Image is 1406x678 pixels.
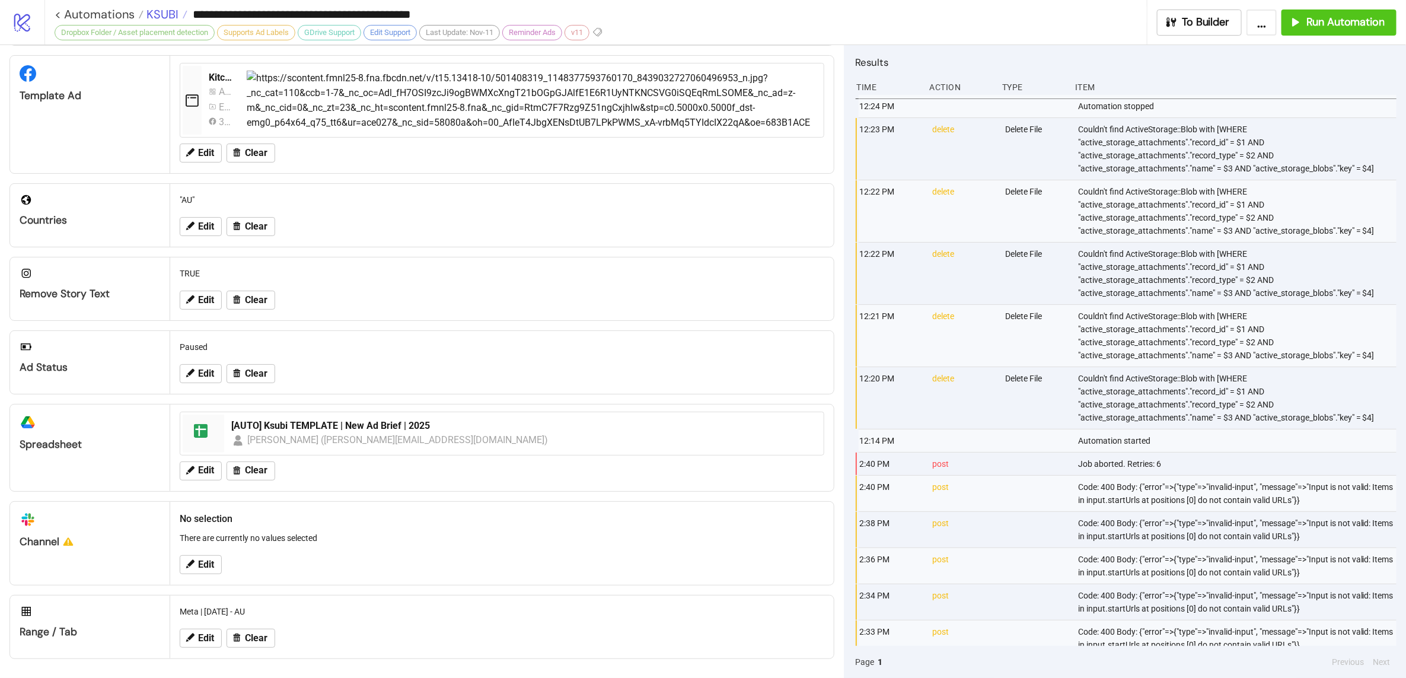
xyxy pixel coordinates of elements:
div: 2:40 PM [859,453,923,475]
div: ER_Originals [219,100,232,114]
div: Edit Support [364,25,417,40]
span: Clear [245,221,267,232]
div: v11 [565,25,589,40]
div: Code: 400 Body: {"error"=>{"type"=>"invalid-input", "message"=>"Input is not valid: Items in inpu... [1077,476,1399,511]
div: [AUTO] Ksubi TEMPLATE | New Ad Brief | 2025 [231,419,817,432]
span: Clear [245,465,267,476]
div: Code: 400 Body: {"error"=>{"type"=>"invalid-input", "message"=>"Input is not valid: Items in inpu... [1077,548,1399,584]
div: Delete File [1004,243,1069,304]
div: Code: 400 Body: {"error"=>{"type"=>"invalid-input", "message"=>"Input is not valid: Items in inpu... [1077,512,1399,548]
div: 2:33 PM [859,620,923,656]
div: Template Ad [20,89,160,103]
div: 12:23 PM [859,118,923,180]
div: [PERSON_NAME] ([PERSON_NAME][EMAIL_ADDRESS][DOMAIN_NAME]) [247,432,549,447]
button: Clear [227,291,275,310]
h2: No selection [180,511,824,526]
div: Dropbox Folder / Asset placement detection [55,25,215,40]
div: 12:14 PM [859,429,923,452]
div: Delete File [1004,118,1069,180]
button: Clear [227,217,275,236]
div: delete [931,305,996,367]
div: post [931,512,996,548]
div: Channel [20,535,160,549]
div: Couldn't find ActiveStorage::Blob with [WHERE "active_storage_attachments"."record_id" = $1 AND "... [1077,305,1399,367]
span: Edit [198,368,214,379]
span: Clear [245,148,267,158]
span: Clear [245,295,267,305]
div: 12:22 PM [859,243,923,304]
div: Code: 400 Body: {"error"=>{"type"=>"invalid-input", "message"=>"Input is not valid: Items in inpu... [1077,620,1399,656]
div: Supports Ad Labels [217,25,295,40]
button: ... [1246,9,1277,36]
div: Delete File [1004,305,1069,367]
button: Run Automation [1281,9,1397,36]
button: Clear [227,144,275,163]
button: Clear [227,364,275,383]
div: Couldn't find ActiveStorage::Blob with [WHERE "active_storage_attachments"."record_id" = $1 AND "... [1077,118,1399,180]
button: Clear [227,461,275,480]
div: Paused [175,336,829,358]
div: Time [856,76,920,98]
div: 3631469297178398 [219,114,232,129]
div: Automation started [1077,429,1399,452]
div: Job aborted. Retries: 6 [1077,453,1399,475]
div: 12:20 PM [859,367,923,429]
div: Range / Tab [20,625,160,639]
div: Delete File [1004,367,1069,429]
button: 1 [875,655,887,669]
div: 2:38 PM [859,512,923,548]
div: 12:22 PM [859,180,923,242]
div: TRUE [175,262,829,285]
div: Remove Story Text [20,287,160,301]
span: Page [856,655,875,669]
span: KSUBI [144,7,178,22]
p: There are currently no values selected [180,531,824,545]
div: delete [931,118,996,180]
button: Next [1370,655,1394,669]
div: Automatic V4 [219,84,232,99]
div: post [931,476,996,511]
button: Edit [180,555,222,574]
div: Code: 400 Body: {"error"=>{"type"=>"invalid-input", "message"=>"Input is not valid: Items in inpu... [1077,584,1399,620]
div: post [931,584,996,620]
span: Clear [245,368,267,379]
div: Ad Status [20,361,160,374]
div: Couldn't find ActiveStorage::Blob with [WHERE "active_storage_attachments"."record_id" = $1 AND "... [1077,180,1399,242]
div: Last Update: Nov-11 [419,25,500,40]
div: "AU" [175,189,829,211]
span: Edit [198,633,214,644]
div: Delete File [1004,180,1069,242]
span: To Builder [1182,15,1230,29]
div: Countries [20,214,160,227]
a: KSUBI [144,8,187,20]
div: Kitchn Template [209,71,237,84]
div: post [931,453,996,475]
div: 12:21 PM [859,305,923,367]
div: Type [1001,76,1066,98]
button: Edit [180,364,222,383]
h2: Results [856,55,1397,70]
div: GDrive Support [298,25,361,40]
button: Edit [180,291,222,310]
button: Edit [180,461,222,480]
div: 12:24 PM [859,95,923,117]
div: post [931,620,996,656]
span: Edit [198,221,214,232]
span: Run Automation [1306,15,1385,29]
div: Couldn't find ActiveStorage::Blob with [WHERE "active_storage_attachments"."record_id" = $1 AND "... [1077,243,1399,304]
div: Meta | [DATE] - AU [175,600,829,623]
button: Edit [180,144,222,163]
div: 2:40 PM [859,476,923,511]
div: Action [928,76,993,98]
div: Automation stopped [1077,95,1399,117]
button: Clear [227,629,275,648]
a: < Automations [55,8,144,20]
span: Clear [245,633,267,644]
div: delete [931,367,996,429]
button: To Builder [1157,9,1242,36]
span: Edit [198,559,214,570]
button: Previous [1328,655,1367,669]
div: delete [931,243,996,304]
button: Edit [180,217,222,236]
div: Reminder Ads [502,25,562,40]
